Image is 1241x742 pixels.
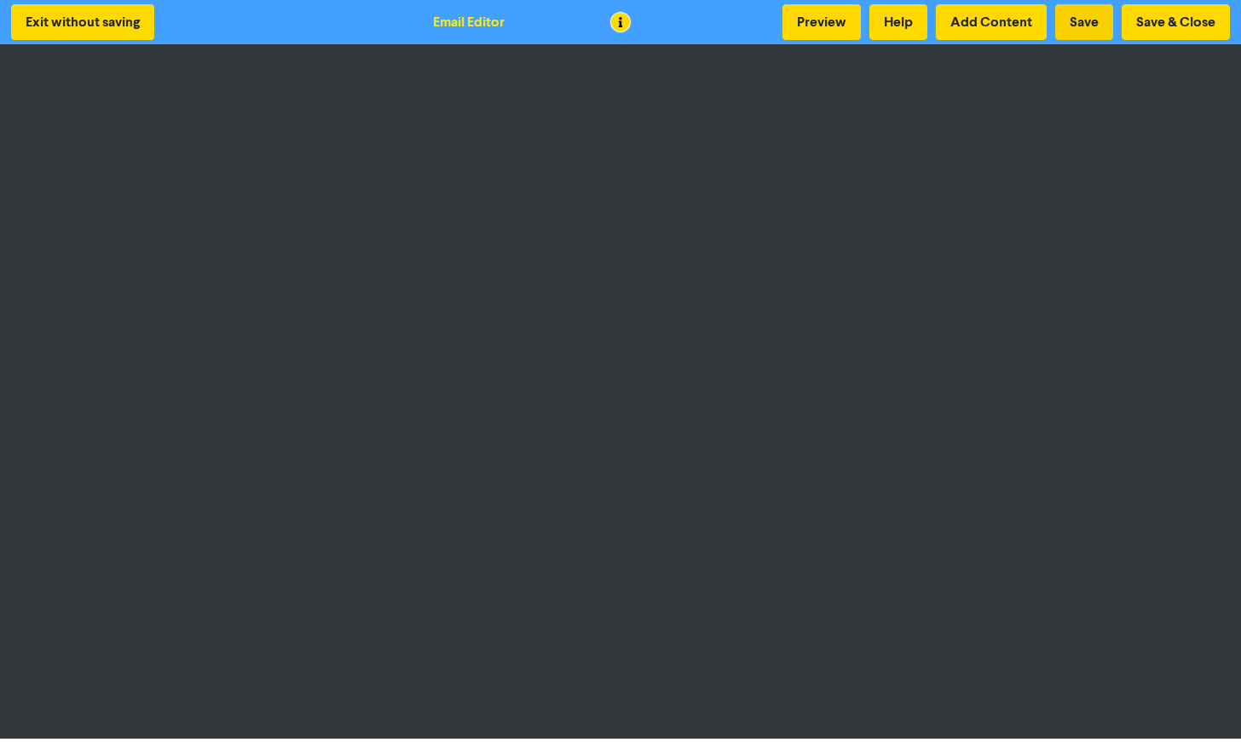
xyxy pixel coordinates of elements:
button: Help [869,4,927,40]
button: Preview [782,4,861,40]
button: Add Content [936,4,1047,40]
button: Exit without saving [11,4,154,40]
button: Save [1055,4,1113,40]
div: Email Editor [433,12,505,32]
button: Save & Close [1122,4,1230,40]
